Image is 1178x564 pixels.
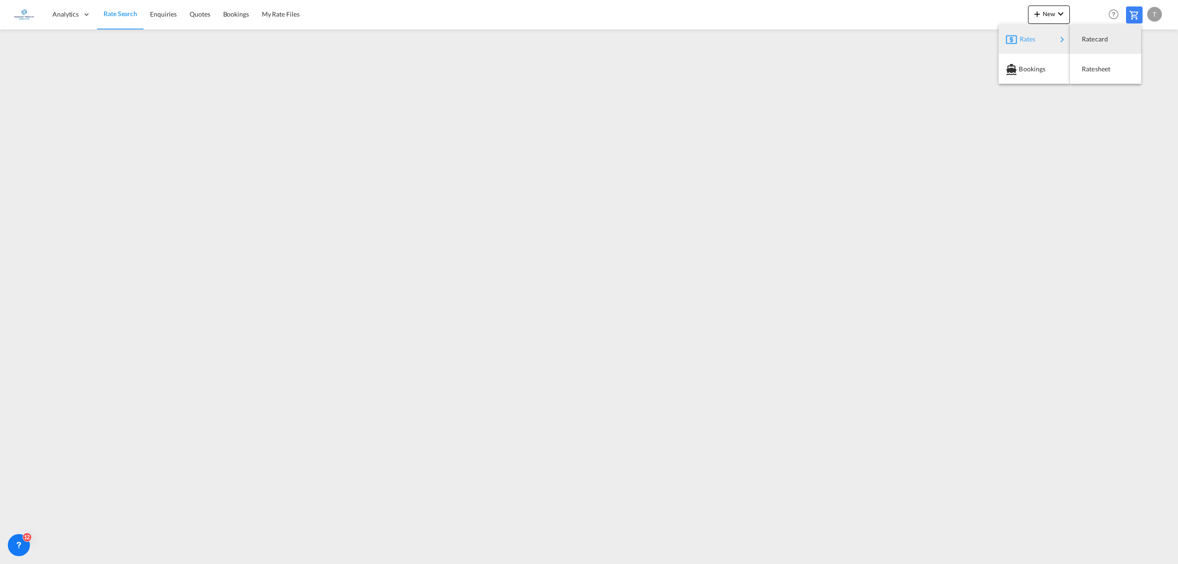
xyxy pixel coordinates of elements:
div: Ratesheet [1077,58,1134,81]
span: Ratesheet [1082,60,1092,78]
button: Bookings [999,54,1070,84]
span: Ratecard [1082,30,1092,48]
div: Ratecard [1077,28,1134,51]
md-icon: icon-chevron-right [1057,34,1068,45]
div: Bookings [1006,58,1063,81]
span: Rates [1020,30,1031,48]
span: Bookings [1019,60,1029,78]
